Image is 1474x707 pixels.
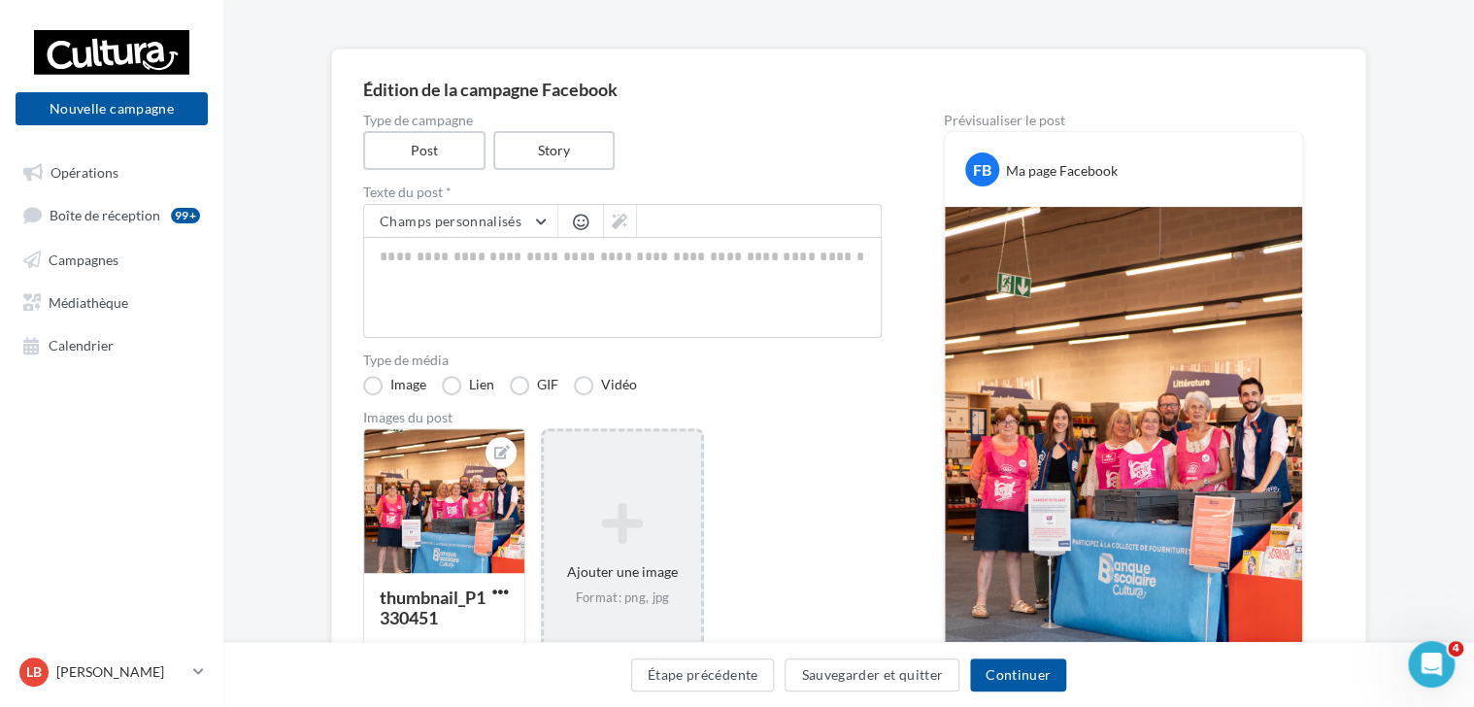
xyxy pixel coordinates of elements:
[171,208,200,223] div: 99+
[12,284,212,319] a: Médiathèque
[26,662,42,682] span: LB
[16,654,208,690] a: LB [PERSON_NAME]
[49,293,128,310] span: Médiathèque
[12,326,212,361] a: Calendrier
[965,152,999,186] div: FB
[380,213,521,229] span: Champs personnalisés
[363,185,882,199] label: Texte du post *
[631,658,775,691] button: Étape précédente
[970,658,1066,691] button: Continuer
[363,114,882,127] label: Type de campagne
[16,92,208,125] button: Nouvelle campagne
[1006,161,1118,181] div: Ma page Facebook
[49,251,118,267] span: Campagnes
[442,376,494,395] label: Lien
[363,353,882,367] label: Type de média
[363,376,426,395] label: Image
[380,587,486,628] div: thumbnail_P1330451
[50,207,160,223] span: Boîte de réception
[510,376,558,395] label: GIF
[12,241,212,276] a: Campagnes
[364,205,557,238] button: Champs personnalisés
[574,376,637,395] label: Vidéo
[363,411,882,424] div: Images du post
[12,196,212,232] a: Boîte de réception99+
[785,658,959,691] button: Sauvegarder et quitter
[49,337,114,353] span: Calendrier
[56,662,185,682] p: [PERSON_NAME]
[363,131,486,170] label: Post
[1448,641,1463,656] span: 4
[363,81,1334,98] div: Édition de la campagne Facebook
[12,153,212,188] a: Opérations
[944,114,1303,127] div: Prévisualiser le post
[50,163,118,180] span: Opérations
[1408,641,1455,688] iframe: Intercom live chat
[493,131,616,170] label: Story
